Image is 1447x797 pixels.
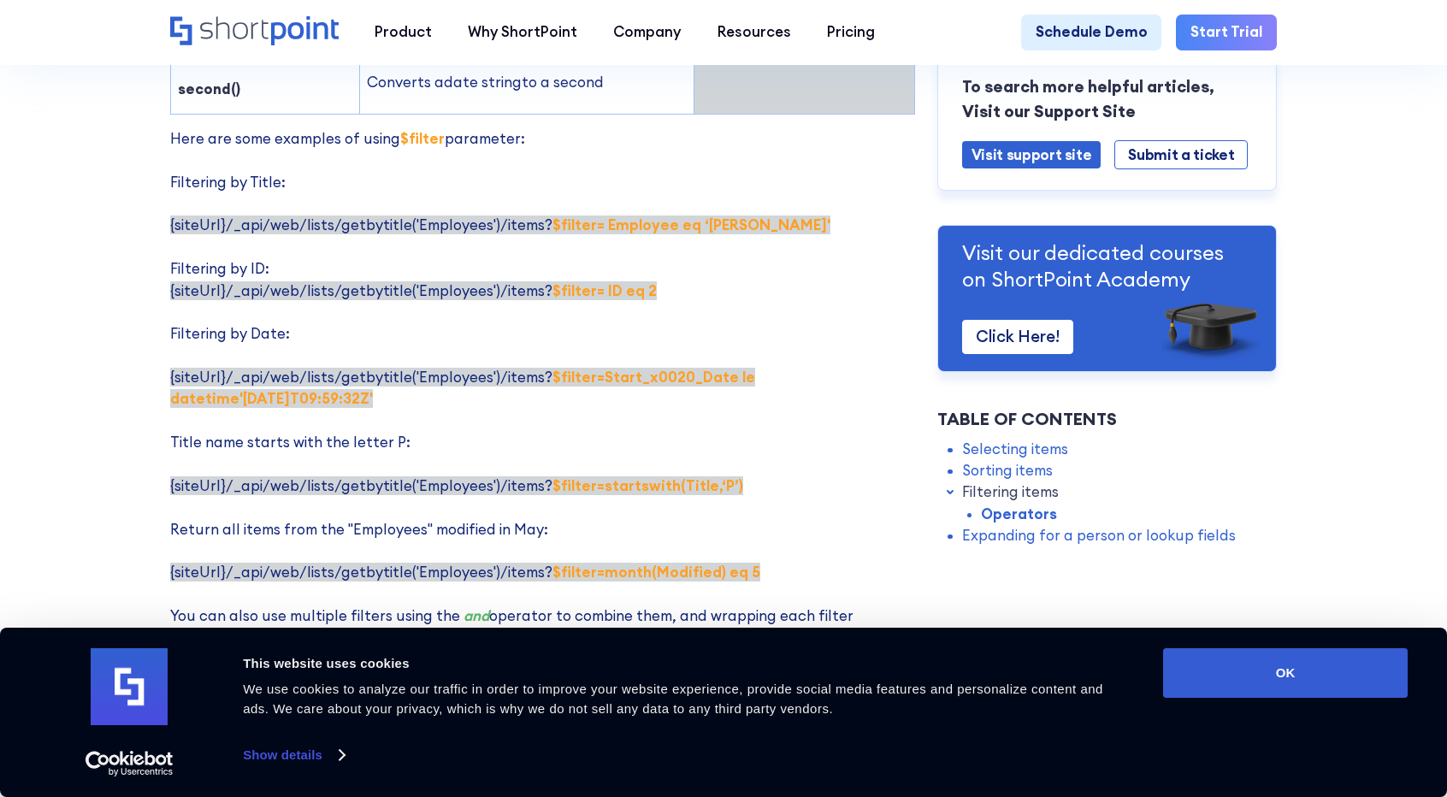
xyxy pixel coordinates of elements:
a: Sorting items [962,460,1053,481]
p: Converts a to a second [367,72,687,93]
p: To search more helpful articles, Visit our Support Site [962,74,1253,123]
span: {siteUrl}/_api/web/lists/getbytitle('Employees')/items? [170,476,743,495]
a: Why ShortPoint [450,15,595,50]
a: Schedule Demo [1021,15,1162,50]
div: Resources [718,21,791,43]
a: Home [170,16,339,48]
a: Operators [981,504,1057,525]
button: OK [1163,648,1408,698]
a: Usercentrics Cookiebot - opens in a new window [55,751,204,776]
a: Visit support site [962,141,1101,168]
a: Product [357,15,450,50]
strong: $filter= ID eq 2 [552,281,657,300]
strong: second() [178,80,240,98]
div: Table of Contents [937,405,1278,431]
a: Show details [243,742,344,768]
a: Filtering items [962,481,1059,503]
div: This website uses cookies [243,653,1125,674]
a: Start Trial [1176,15,1277,50]
div: Why ShortPoint [468,21,577,43]
a: Pricing [809,15,893,50]
strong: $filter [400,129,445,148]
a: Company [595,15,699,50]
strong: $filter=month(Modified) eq 5 [552,563,760,582]
div: Company [613,21,681,43]
strong: $filter=startswith(Title,‘P’) [552,476,743,495]
p: Here are some examples of using parameter: Filtering by Title: Filtering by ID: Filtering by Date... [170,128,915,714]
strong: $filter= Employee eq ‘[PERSON_NAME]' [552,215,830,234]
span: We use cookies to analyze our traffic in order to improve your website experience, provide social... [243,682,1103,716]
a: Click Here! [962,320,1073,354]
span: {siteUrl}/_api/web/lists/getbytitle('Employees')/items? [170,368,755,408]
span: {siteUrl}/_api/web/lists/getbytitle('Employees')/items? [170,215,830,234]
a: Submit a ticket [1114,140,1248,169]
img: logo [91,648,168,725]
div: Product [375,21,432,43]
a: Selecting items [962,438,1068,459]
a: Resources [699,15,808,50]
em: and [464,606,489,625]
span: {siteUrl}/_api/web/lists/getbytitle('Employees')/items? [170,563,760,582]
span: {siteUrl}/_api/web/lists/getbytitle('Employees')/items? [170,281,657,300]
p: Visit our dedicated courses on ShortPoint Academy [962,239,1253,292]
span: date string [444,73,522,92]
a: Expanding for a person or lookup fields [962,525,1236,546]
div: Pricing [827,21,875,43]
